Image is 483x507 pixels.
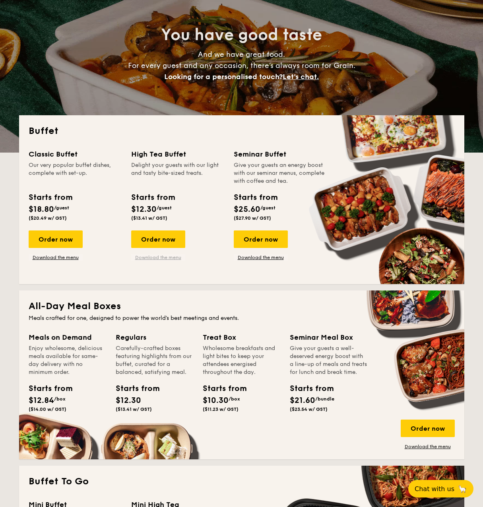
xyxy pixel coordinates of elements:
div: Starts from [203,383,239,395]
span: $10.30 [203,396,229,405]
span: Looking for a personalised touch? [164,72,283,81]
span: /bundle [315,396,334,402]
div: Starts from [29,192,72,203]
div: Give your guests an energy boost with our seminar menus, complete with coffee and tea. [234,161,327,185]
div: Our very popular buffet dishes, complete with set-up. [29,161,122,185]
span: And we have great food. For every guest and any occasion, there’s always room for Grain. [128,50,355,81]
div: Meals crafted for one, designed to power the world's best meetings and events. [29,314,455,322]
span: Let's chat. [283,72,319,81]
span: $21.60 [290,396,315,405]
h2: Buffet To Go [29,475,455,488]
div: Enjoy wholesome, delicious meals available for same-day delivery with no minimum order. [29,344,106,376]
div: Starts from [290,383,326,395]
span: /guest [54,205,69,211]
span: $12.30 [131,205,157,214]
div: Carefully-crafted boxes featuring highlights from our buffet, curated for a balanced, satisfying ... [116,344,193,376]
span: /guest [157,205,172,211]
div: Order now [131,230,185,248]
div: High Tea Buffet [131,149,224,160]
div: Starts from [131,192,175,203]
a: Download the menu [131,254,185,261]
span: ($23.54 w/ GST) [290,406,328,412]
div: Starts from [29,383,64,395]
h2: All-Day Meal Boxes [29,300,455,313]
span: ($20.49 w/ GST) [29,215,67,221]
div: Order now [234,230,288,248]
div: Give your guests a well-deserved energy boost with a line-up of meals and treats for lunch and br... [290,344,367,376]
span: /box [229,396,240,402]
span: $12.30 [116,396,141,405]
div: Seminar Buffet [234,149,327,160]
a: Download the menu [29,254,83,261]
span: /box [54,396,66,402]
span: ($13.41 w/ GST) [116,406,152,412]
div: Starts from [116,383,151,395]
div: Wholesome breakfasts and light bites to keep your attendees energised throughout the day. [203,344,280,376]
h2: Buffet [29,125,455,137]
div: Seminar Meal Box [290,332,367,343]
span: Chat with us [415,485,454,493]
span: ($27.90 w/ GST) [234,215,271,221]
div: Starts from [234,192,277,203]
span: You have good taste [161,25,322,45]
a: Download the menu [234,254,288,261]
span: ($13.41 w/ GST) [131,215,167,221]
span: 🦙 [458,484,467,493]
span: $25.60 [234,205,260,214]
span: $12.84 [29,396,54,405]
div: Regulars [116,332,193,343]
div: Treat Box [203,332,280,343]
span: /guest [260,205,275,211]
span: ($14.00 w/ GST) [29,406,66,412]
span: ($11.23 w/ GST) [203,406,239,412]
div: Order now [29,230,83,248]
a: Download the menu [401,443,455,450]
span: $18.80 [29,205,54,214]
button: Chat with us🦙 [408,480,473,497]
div: Classic Buffet [29,149,122,160]
div: Order now [401,420,455,437]
div: Delight your guests with our light and tasty bite-sized treats. [131,161,224,185]
div: Meals on Demand [29,332,106,343]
